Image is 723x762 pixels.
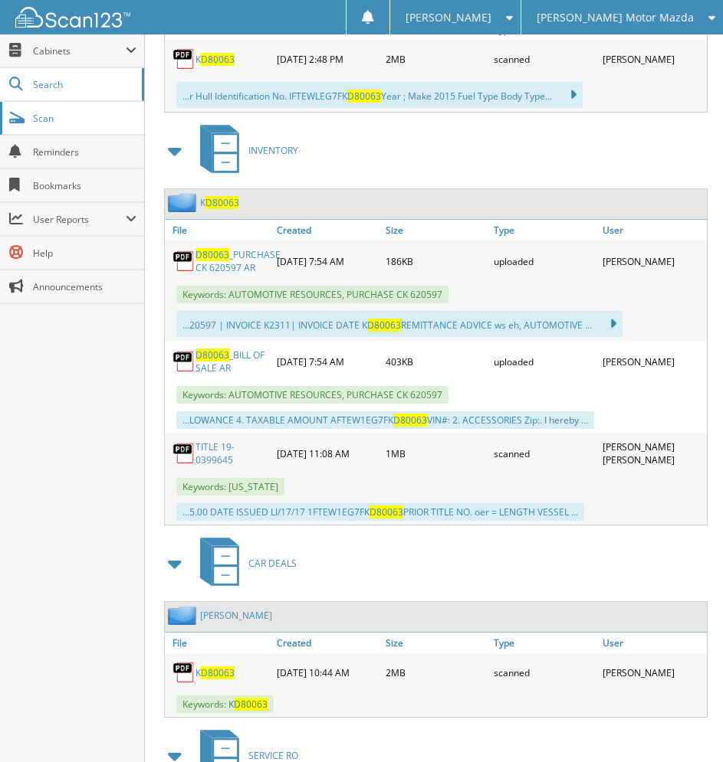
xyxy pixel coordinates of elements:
a: TITLE 19-0399645 [196,440,269,466]
img: PDF.png [173,442,196,465]
div: [DATE] 10:44 AM [273,657,381,688]
div: 186KB [382,244,490,278]
span: Help [33,247,136,260]
a: Type [490,220,598,240]
span: INVENTORY [248,144,298,157]
span: D80063 [196,348,229,361]
span: D80063 [393,414,427,427]
span: [PERSON_NAME] [406,13,491,22]
span: Cabinets [33,44,126,57]
img: PDF.png [173,250,196,273]
span: Keywords: K [176,695,274,713]
span: Keywords: AUTOMOTIVE RESOURCES, PURCHASE CK 620597 [176,386,449,404]
a: KD80063 [196,666,235,679]
a: File [165,220,273,240]
div: [PERSON_NAME] [599,345,707,378]
div: [DATE] 7:54 AM [273,345,381,378]
div: [PERSON_NAME] [599,244,707,278]
a: Size [382,633,490,653]
span: Scan [33,112,136,125]
a: User [599,220,707,240]
span: Reminders [33,146,136,159]
span: SERVICE RO [248,749,298,762]
div: ...r Hull Identification No. IFTEWLEG7FK Year ; Make 2015 Fuel Type Body Type... [176,82,583,108]
a: D80063_BILL OF SALE AR [196,348,269,374]
a: File [165,633,273,653]
a: D80063_PURCHASE CK 620597 AR [196,248,281,274]
div: [PERSON_NAME] [599,657,707,688]
img: folder2.png [168,193,200,212]
a: Type [490,633,598,653]
a: KD80063 [196,53,235,66]
img: PDF.png [173,47,196,70]
span: D80063 [205,196,239,209]
div: uploaded [490,244,598,278]
img: folder2.png [168,606,200,625]
a: KD80063 [200,196,239,209]
span: Keywords: [US_STATE] [176,478,284,495]
div: 2MB [382,44,490,74]
div: uploaded [490,345,598,378]
span: User Reports [33,213,126,226]
iframe: Chat Widget [646,688,723,762]
span: D80063 [370,505,403,518]
span: D80063 [347,90,381,103]
img: scan123-logo-white.svg [15,7,130,28]
div: [PERSON_NAME] [599,44,707,74]
span: CAR DEALS [248,557,297,570]
span: Bookmarks [33,179,136,192]
img: PDF.png [173,661,196,684]
span: D80063 [201,53,235,66]
span: Keywords: AUTOMOTIVE RESOURCES, PURCHASE CK 620597 [176,286,449,303]
span: D80063 [196,248,229,261]
div: scanned [490,657,598,688]
div: [DATE] 7:54 AM [273,244,381,278]
div: scanned [490,437,598,470]
a: [PERSON_NAME] [200,609,272,622]
div: [DATE] 2:48 PM [273,44,381,74]
span: [PERSON_NAME] Motor Mazda [537,13,694,22]
a: INVENTORY [191,120,298,181]
div: ...5.00 DATE ISSUED LI/17/17 1FTEW1EG7FK PRIOR TITLE NO. oer = LENGTH VESSEL ... [176,503,584,521]
img: PDF.png [173,350,196,373]
span: D80063 [234,698,268,711]
span: D80063 [201,666,235,679]
div: 1MB [382,437,490,470]
div: [PERSON_NAME] [PERSON_NAME] [599,437,707,470]
a: Created [273,633,381,653]
div: scanned [490,44,598,74]
div: [DATE] 11:08 AM [273,437,381,470]
span: D80063 [367,319,401,332]
div: ...LOWANCE 4. TAXABLE AMOUNT AFTEW1EG7FK VIN#: 2. ACCESSORIES Zip:. I hereby ... [176,411,594,429]
div: 2MB [382,657,490,688]
div: 403KB [382,345,490,378]
a: Created [273,220,381,240]
a: User [599,633,707,653]
a: CAR DEALS [191,533,297,594]
div: ...20597 | INVOICE K2311| INVOICE DATE K REMITTANCE ADVICE ws eh, AUTOMOTIVE ... [176,311,623,337]
span: Search [33,78,134,91]
a: Size [382,220,490,240]
span: Announcements [33,280,136,293]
